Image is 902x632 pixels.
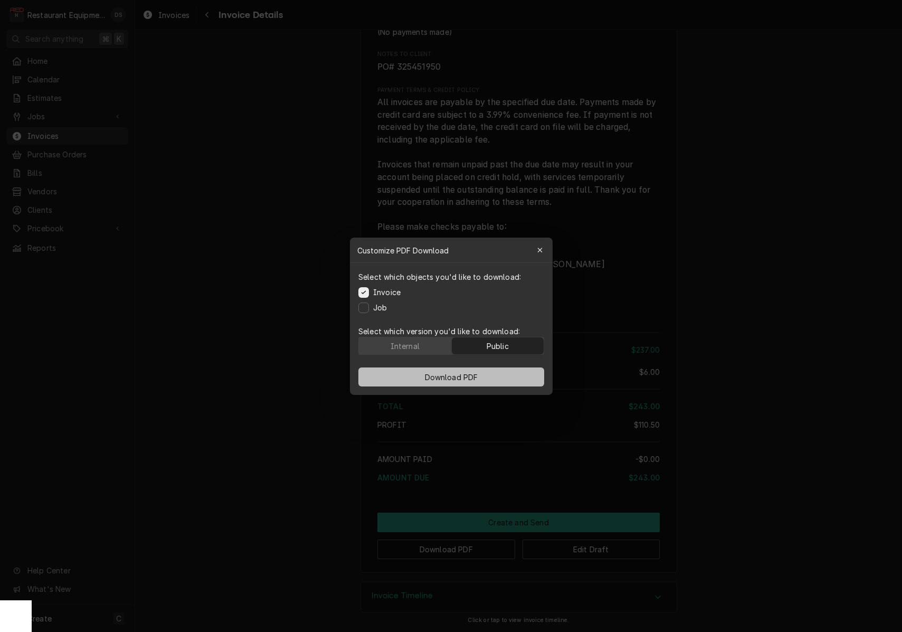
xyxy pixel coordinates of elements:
div: Customize PDF Download [350,238,553,263]
p: Select which version you'd like to download: [358,326,544,337]
label: Job [373,302,387,313]
div: Internal [390,340,419,351]
span: Download PDF [422,371,480,382]
div: Public [486,340,508,351]
button: Download PDF [358,367,544,386]
p: Select which objects you'd like to download: [358,271,521,282]
label: Invoice [373,287,401,298]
